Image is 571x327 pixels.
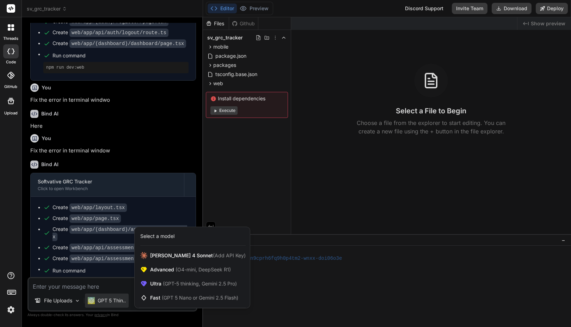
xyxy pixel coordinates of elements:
span: [PERSON_NAME] 4 Sonnet [150,252,246,259]
div: Select a model [140,233,174,240]
span: (O4-mini, DeepSeek R1) [174,266,231,272]
span: Advanced [150,266,231,273]
label: Upload [4,110,18,116]
span: (GPT-5 thinking, Gemini 2.5 Pro) [161,281,237,287]
label: code [6,59,16,65]
span: Ultra [150,280,237,287]
label: threads [3,36,18,42]
span: (Add API Key) [213,252,246,258]
span: (GPT 5 Nano or Gemini 2.5 Flash) [162,295,238,301]
span: Fast [150,294,238,301]
img: settings [5,304,17,316]
label: GitHub [4,84,17,90]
